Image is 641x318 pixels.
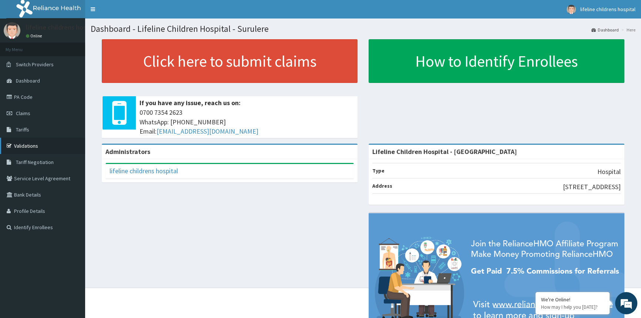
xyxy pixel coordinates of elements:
[16,110,30,117] span: Claims
[580,6,635,13] span: lifeline childrens hospital
[26,33,44,39] a: Online
[91,24,635,34] h1: Dashboard - Lifeline Children Hospital - Surulere
[4,22,20,39] img: User Image
[597,167,621,177] p: Hospital
[591,27,619,33] a: Dashboard
[105,147,150,156] b: Administrators
[140,98,241,107] b: If you have any issue, reach us on:
[372,167,385,174] b: Type
[567,5,576,14] img: User Image
[26,24,100,31] p: lifeline childrens hospital
[369,39,624,83] a: How to Identify Enrollees
[620,27,635,33] li: Here
[541,296,604,303] div: We're Online!
[16,77,40,84] span: Dashboard
[16,159,54,165] span: Tariff Negotiation
[140,108,354,136] span: 0700 7354 2623 WhatsApp: [PHONE_NUMBER] Email:
[541,304,604,310] p: How may I help you today?
[16,126,29,133] span: Tariffs
[102,39,358,83] a: Click here to submit claims
[372,183,392,189] b: Address
[157,127,258,135] a: [EMAIL_ADDRESS][DOMAIN_NAME]
[16,61,54,68] span: Switch Providers
[563,182,621,192] p: [STREET_ADDRESS]
[110,167,178,175] a: lifeline childrens hospital
[372,147,517,156] strong: Lifeline Children Hospital - [GEOGRAPHIC_DATA]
